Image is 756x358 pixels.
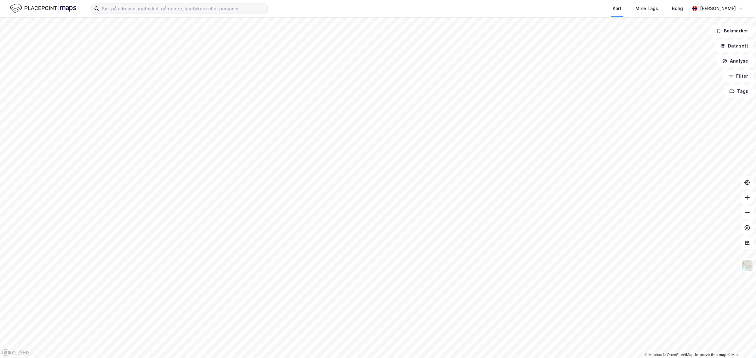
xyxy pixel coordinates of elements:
div: [PERSON_NAME] [700,5,736,12]
button: Filter [723,70,753,82]
div: Bolig [672,5,683,12]
div: Mine Tags [635,5,658,12]
iframe: Chat Widget [724,328,756,358]
a: Improve this map [695,353,726,357]
a: Mapbox homepage [2,349,30,356]
input: Søk på adresse, matrikkel, gårdeiere, leietakere eller personer [99,4,267,13]
button: Datasett [715,40,753,52]
img: logo.f888ab2527a4732fd821a326f86c7f29.svg [10,3,76,14]
button: Tags [724,85,753,98]
img: Z [741,260,753,271]
button: Bokmerker [711,25,753,37]
div: Kart [613,5,621,12]
button: Analyse [717,55,753,67]
a: OpenStreetMap [663,353,694,357]
a: Mapbox [644,353,662,357]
